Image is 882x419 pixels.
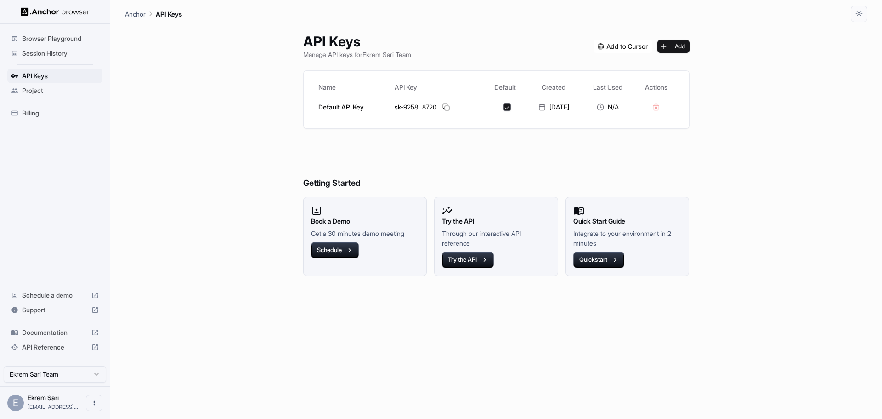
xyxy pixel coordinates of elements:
[28,403,78,410] span: proxybench@aimultiple.com
[125,9,182,19] nav: breadcrumb
[156,9,182,19] p: API Keys
[7,106,102,121] div: Billing
[28,394,59,402] span: Ekrem Sari
[7,340,102,355] div: API Reference
[391,78,484,97] th: API Key
[573,229,682,248] p: Integrate to your environment in 2 minutes
[22,86,99,95] span: Project
[22,343,88,352] span: API Reference
[594,40,652,53] img: Add anchorbrowser MCP server to Cursor
[7,31,102,46] div: Browser Playground
[315,97,391,117] td: Default API Key
[530,103,577,112] div: [DATE]
[7,83,102,98] div: Project
[22,291,88,300] span: Schedule a demo
[86,395,102,411] button: Open menu
[573,252,624,268] button: Quickstart
[7,288,102,303] div: Schedule a demo
[657,40,690,53] button: Add
[22,49,99,58] span: Session History
[7,303,102,317] div: Support
[581,78,634,97] th: Last Used
[585,103,631,112] div: N/A
[7,69,102,83] div: API Keys
[303,140,690,190] h6: Getting Started
[22,328,88,337] span: Documentation
[22,109,99,118] span: Billing
[22,71,99,80] span: API Keys
[303,33,411,50] h1: API Keys
[634,78,678,97] th: Actions
[442,216,550,226] h2: Try the API
[526,78,581,97] th: Created
[311,229,419,238] p: Get a 30 minutes demo meeting
[442,252,494,268] button: Try the API
[125,9,146,19] p: Anchor
[484,78,526,97] th: Default
[442,229,550,248] p: Through our interactive API reference
[395,102,481,113] div: sk-9258...8720
[7,325,102,340] div: Documentation
[311,242,359,258] button: Schedule
[22,305,88,315] span: Support
[311,216,419,226] h2: Book a Demo
[7,46,102,61] div: Session History
[315,78,391,97] th: Name
[7,395,24,411] div: E
[303,50,411,59] p: Manage API keys for Ekrem Sari Team
[441,102,452,113] button: Copy API key
[21,7,90,16] img: Anchor Logo
[22,34,99,43] span: Browser Playground
[573,216,682,226] h2: Quick Start Guide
